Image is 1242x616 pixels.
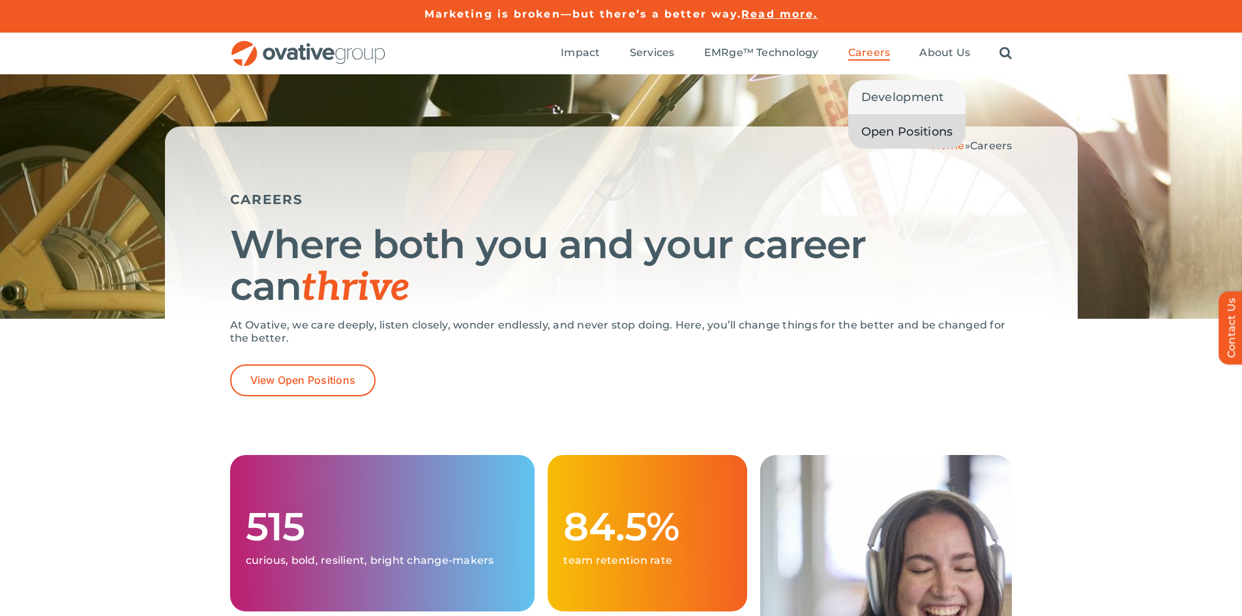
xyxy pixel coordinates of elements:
[230,192,1013,207] h5: CAREERS
[861,123,953,141] span: Open Positions
[919,46,970,61] a: About Us
[561,46,600,59] span: Impact
[861,88,944,106] span: Development
[630,46,675,61] a: Services
[741,8,818,20] a: Read more.
[230,319,1013,345] p: At Ovative, we care deeply, listen closely, wonder endlessly, and never stop doing. Here, you’ll ...
[246,506,520,548] h1: 515
[848,46,891,61] a: Careers
[704,46,819,59] span: EMRge™ Technology
[301,265,410,312] span: thrive
[561,33,1012,74] nav: Menu
[848,115,966,149] a: Open Positions
[932,139,1013,152] span: »
[848,46,891,59] span: Careers
[848,80,966,114] a: Development
[704,46,819,61] a: EMRge™ Technology
[999,46,1012,61] a: Search
[563,506,731,548] h1: 84.5%
[630,46,675,59] span: Services
[250,374,356,387] span: View Open Positions
[230,224,1013,309] h1: Where both you and your career can
[919,46,970,59] span: About Us
[424,8,742,20] a: Marketing is broken—but there’s a better way.
[561,46,600,61] a: Impact
[246,554,520,567] p: curious, bold, resilient, bright change-makers
[230,39,387,51] a: OG_Full_horizontal_RGB
[563,554,731,567] p: team retention rate
[230,364,376,396] a: View Open Positions
[970,139,1013,152] span: Careers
